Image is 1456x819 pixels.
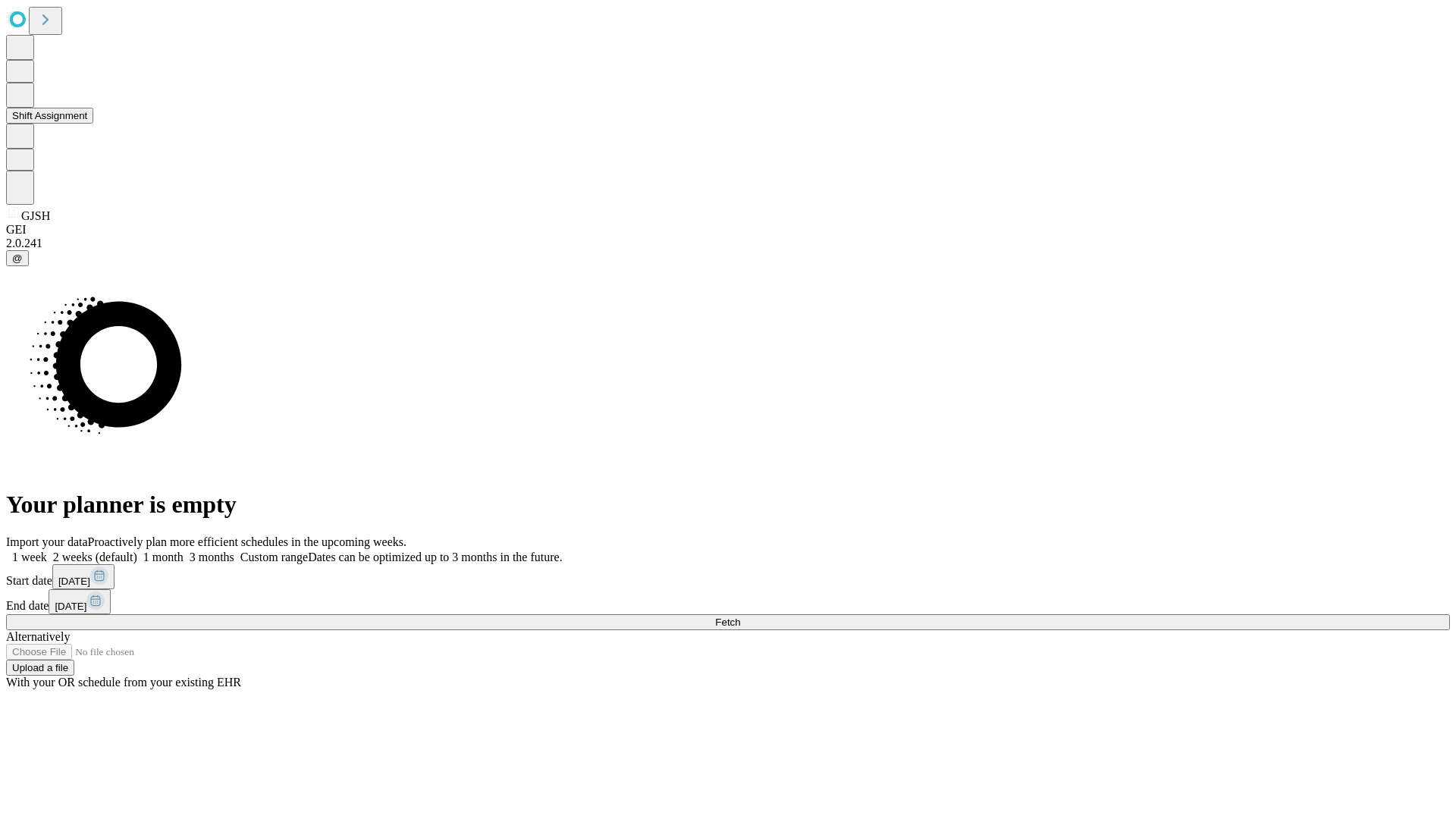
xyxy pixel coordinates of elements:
[6,108,93,124] button: Shift Assignment
[6,250,29,266] button: @
[6,491,1450,519] h1: Your planner is empty
[6,589,1450,614] div: End date
[143,551,184,563] span: 1 month
[12,551,47,563] span: 1 week
[6,223,1450,237] div: GEI
[55,601,86,612] span: [DATE]
[53,551,137,563] span: 2 weeks (default)
[6,564,1450,589] div: Start date
[49,589,111,614] button: [DATE]
[6,237,1450,250] div: 2.0.241
[21,209,50,222] span: GJSH
[6,535,88,548] span: Import your data
[6,676,241,689] span: With your OR schedule from your existing EHR
[58,576,90,587] span: [DATE]
[190,551,234,563] span: 3 months
[52,564,115,589] button: [DATE]
[240,551,308,563] span: Custom range
[715,617,740,628] span: Fetch
[6,630,70,643] span: Alternatively
[6,614,1450,630] button: Fetch
[88,535,406,548] span: Proactively plan more efficient schedules in the upcoming weeks.
[308,551,562,563] span: Dates can be optimized up to 3 months in the future.
[12,253,23,264] span: @
[6,660,74,676] button: Upload a file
